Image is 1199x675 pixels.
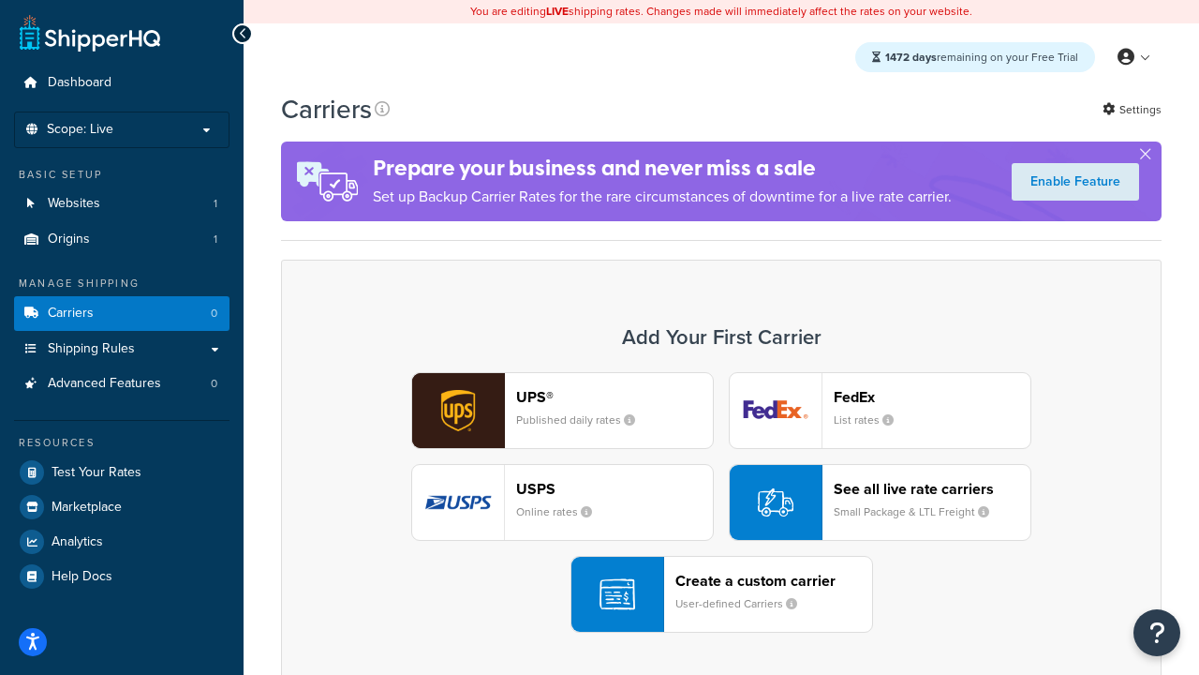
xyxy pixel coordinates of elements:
button: usps logoUSPSOnline rates [411,464,714,541]
li: Advanced Features [14,367,229,401]
b: LIVE [546,3,569,20]
button: Create a custom carrierUser-defined Carriers [570,556,873,633]
small: User-defined Carriers [675,595,812,612]
span: Help Docs [52,569,112,585]
h1: Carriers [281,91,372,127]
a: Dashboard [14,66,229,100]
button: ups logoUPS®Published daily rates [411,372,714,449]
a: Advanced Features 0 [14,367,229,401]
img: ad-rules-rateshop-fe6ec290ccb7230408bd80ed9643f0289d75e0ffd9eb532fc0e269fcd187b520.png [281,142,373,221]
li: Carriers [14,296,229,331]
span: Websites [48,196,100,212]
li: Origins [14,222,229,257]
span: Shipping Rules [48,341,135,357]
span: Marketplace [52,500,122,516]
a: Analytics [14,525,229,559]
span: Dashboard [48,75,111,91]
header: See all live rate carriers [834,480,1030,498]
span: Carriers [48,306,94,322]
button: See all live rate carriersSmall Package & LTL Freight [729,464,1031,541]
a: Origins 1 [14,222,229,257]
span: 0 [211,376,217,392]
p: Set up Backup Carrier Rates for the rare circumstances of downtime for a live rate carrier. [373,184,952,210]
img: usps logo [412,465,504,540]
a: Carriers 0 [14,296,229,331]
a: Settings [1103,97,1162,123]
h4: Prepare your business and never miss a sale [373,153,952,184]
strong: 1472 days [885,49,937,66]
div: Basic Setup [14,167,229,183]
a: ShipperHQ Home [20,14,160,52]
a: Test Your Rates [14,456,229,489]
span: 1 [214,232,217,247]
a: Help Docs [14,560,229,593]
li: Websites [14,187,229,221]
a: Enable Feature [1012,163,1139,201]
span: 1 [214,196,217,212]
span: 0 [211,306,217,322]
header: USPS [516,480,713,498]
div: Manage Shipping [14,276,229,292]
a: Shipping Rules [14,332,229,367]
header: UPS® [516,388,713,406]
div: remaining on your Free Trial [855,42,1095,72]
h3: Add Your First Carrier [301,326,1142,349]
small: Published daily rates [516,412,650,428]
span: Origins [48,232,90,247]
a: Websites 1 [14,187,229,221]
button: Open Resource Center [1133,609,1180,656]
header: Create a custom carrier [675,572,872,590]
span: Advanced Features [48,376,161,392]
small: Online rates [516,503,607,520]
span: Analytics [52,534,103,550]
a: Marketplace [14,490,229,524]
small: List rates [834,412,909,428]
small: Small Package & LTL Freight [834,503,1004,520]
header: FedEx [834,388,1030,406]
img: icon-carrier-custom-c93b8a24.svg [599,577,635,612]
img: fedEx logo [730,373,822,448]
span: Scope: Live [47,122,113,138]
img: ups logo [412,373,504,448]
div: Resources [14,435,229,451]
span: Test Your Rates [52,465,141,481]
img: icon-carrier-liverate-becf4550.svg [758,485,793,520]
button: fedEx logoFedExList rates [729,372,1031,449]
